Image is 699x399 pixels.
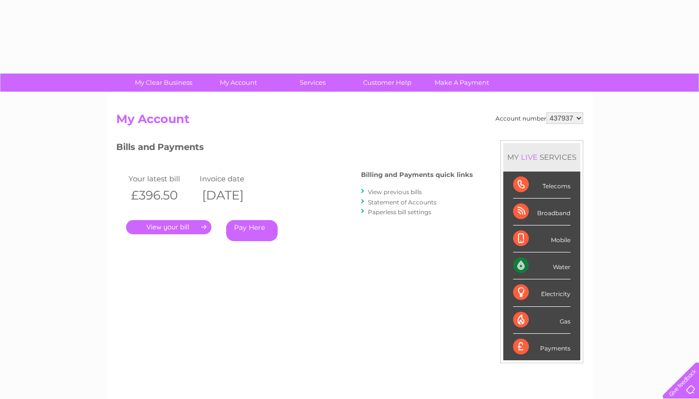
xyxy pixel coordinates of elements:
a: View previous bills [368,188,422,196]
div: MY SERVICES [503,143,580,171]
div: Broadband [513,199,570,225]
a: My Clear Business [123,74,204,92]
div: LIVE [519,152,540,162]
div: Mobile [513,225,570,252]
a: Customer Help [347,74,428,92]
h2: My Account [116,112,583,131]
a: Pay Here [226,220,278,241]
td: Invoice date [197,172,268,185]
div: Gas [513,307,570,334]
th: £396.50 [126,185,197,205]
a: Services [272,74,353,92]
h3: Bills and Payments [116,140,473,157]
a: Paperless bill settings [368,208,431,216]
div: Account number [495,112,583,124]
a: . [126,220,211,234]
h4: Billing and Payments quick links [361,171,473,178]
div: Payments [513,334,570,360]
a: Statement of Accounts [368,199,437,206]
td: Your latest bill [126,172,197,185]
th: [DATE] [197,185,268,205]
a: My Account [198,74,279,92]
div: Electricity [513,279,570,306]
a: Make A Payment [421,74,502,92]
div: Telecoms [513,172,570,199]
div: Water [513,252,570,279]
